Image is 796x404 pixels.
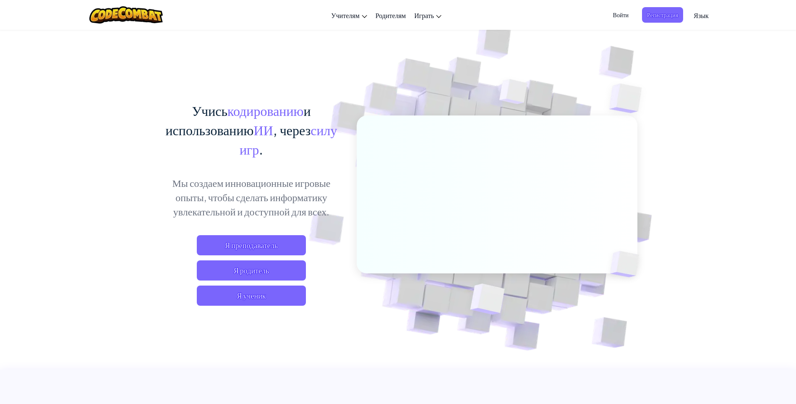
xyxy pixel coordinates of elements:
[483,63,544,125] img: Перекрывающиеся кубы
[89,6,163,24] img: CodeCombat logo
[192,102,227,119] span: Учись
[608,7,634,23] button: Войти
[410,4,446,26] a: Играть
[694,11,709,20] span: Язык
[331,11,360,20] span: Учителям
[197,235,306,255] a: Я преподаватель
[449,266,525,336] img: Перекрывающиеся кубы
[159,176,344,218] p: Мы создаем инновационные игровые опыты, чтобы сделать информатику увлекательной и доступной для в...
[596,233,659,295] img: Перекрывающиеся кубы
[197,260,306,281] a: Я родитель
[689,4,713,26] a: Язык
[165,102,337,157] span: .
[254,121,273,138] span: ИИ
[642,7,683,23] button: Регистрация
[197,286,306,306] button: Я ученик
[371,4,410,26] a: Родителям
[414,11,434,20] span: Играть
[327,4,371,26] a: Учителям
[592,63,665,134] img: Перекрывающиеся кубы
[227,102,303,119] span: кодированию
[273,121,311,138] span: , через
